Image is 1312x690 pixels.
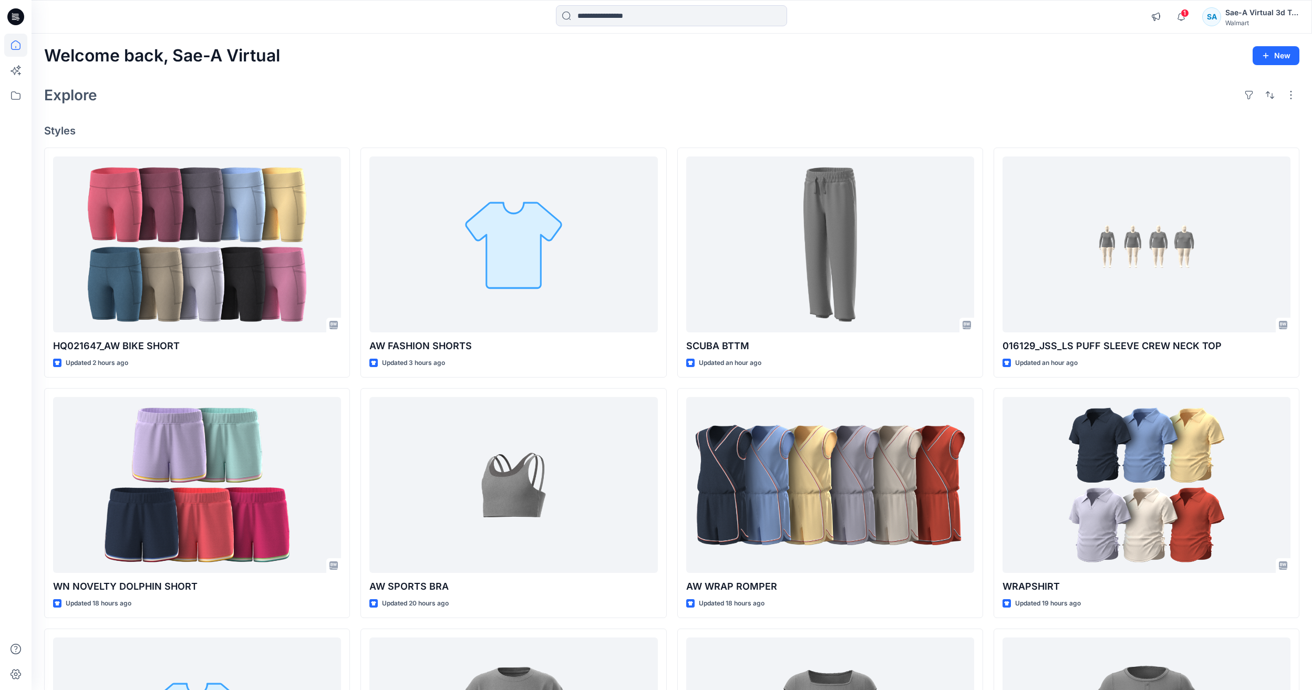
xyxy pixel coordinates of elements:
[66,358,128,369] p: Updated 2 hours ago
[1015,598,1081,609] p: Updated 19 hours ago
[382,358,445,369] p: Updated 3 hours ago
[1253,46,1299,65] button: New
[44,124,1299,137] h4: Styles
[53,579,341,594] p: WN NOVELTY DOLPHIN SHORT
[53,339,341,353] p: HQ021647_AW BIKE SHORT
[1015,358,1078,369] p: Updated an hour ago
[44,87,97,103] h2: Explore
[66,598,131,609] p: Updated 18 hours ago
[382,598,449,609] p: Updated 20 hours ago
[686,339,974,353] p: SCUBA BTTM
[686,397,974,573] a: AW WRAP ROMPER
[1202,7,1221,26] div: SA
[369,156,657,332] a: AW FASHION SHORTS
[53,156,341,332] a: HQ021647_AW BIKE SHORT
[1225,6,1299,19] div: Sae-A Virtual 3d Team
[369,397,657,573] a: AW SPORTS BRA
[1225,19,1299,27] div: Walmart
[686,579,974,594] p: AW WRAP ROMPER
[1003,579,1290,594] p: WRAPSHIRT
[369,579,657,594] p: AW SPORTS BRA
[1003,397,1290,573] a: WRAPSHIRT
[699,358,761,369] p: Updated an hour ago
[369,339,657,353] p: AW FASHION SHORTS
[1003,339,1290,353] p: 016129_JSS_LS PUFF SLEEVE CREW NECK TOP
[699,598,765,609] p: Updated 18 hours ago
[1181,9,1189,17] span: 1
[44,46,280,66] h2: Welcome back, Sae-A Virtual
[53,397,341,573] a: WN NOVELTY DOLPHIN SHORT
[1003,156,1290,332] a: 016129_JSS_LS PUFF SLEEVE CREW NECK TOP
[686,156,974,332] a: SCUBA BTTM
